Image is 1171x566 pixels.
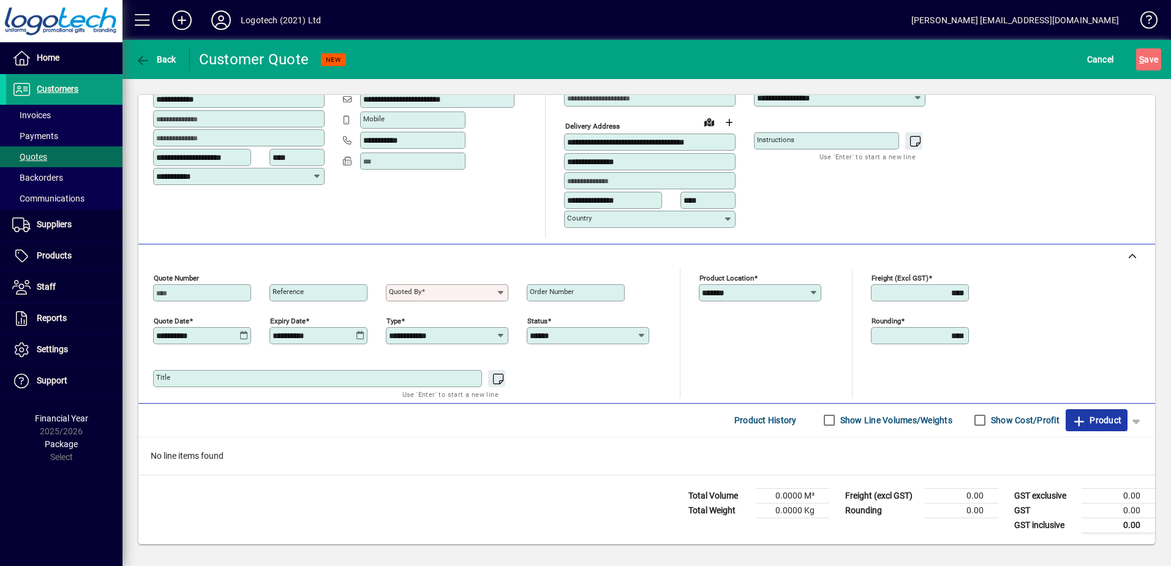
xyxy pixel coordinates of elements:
td: 0.00 [925,503,998,518]
a: Products [6,241,122,271]
span: Home [37,53,59,62]
button: Profile [201,9,241,31]
label: Show Cost/Profit [988,414,1060,426]
mat-label: Title [156,373,170,382]
td: GST exclusive [1008,488,1082,503]
span: Suppliers [37,219,72,229]
button: Save [1136,48,1161,70]
mat-label: Country [567,214,592,222]
mat-label: Freight (excl GST) [872,273,928,282]
span: Product [1072,410,1121,430]
button: Choose address [719,113,739,132]
span: Customers [37,84,78,94]
label: Show Line Volumes/Weights [838,414,952,426]
mat-label: Instructions [757,135,794,144]
mat-label: Expiry date [270,316,306,325]
span: Settings [37,344,68,354]
span: Payments [12,131,58,141]
span: Staff [37,282,56,292]
td: GST [1008,503,1082,518]
a: View on map [699,112,719,132]
mat-label: Mobile [363,115,385,123]
span: Communications [12,194,85,203]
a: Payments [6,126,122,146]
div: [PERSON_NAME] [EMAIL_ADDRESS][DOMAIN_NAME] [911,10,1119,30]
div: No line items found [138,437,1155,475]
a: Invoices [6,105,122,126]
button: Cancel [1084,48,1117,70]
button: Back [132,48,179,70]
a: Suppliers [6,209,122,240]
span: Financial Year [35,413,88,423]
td: GST inclusive [1008,518,1082,533]
td: 0.0000 M³ [756,488,829,503]
td: Rounding [839,503,925,518]
a: Support [6,366,122,396]
mat-label: Quote date [154,316,189,325]
td: 0.0000 Kg [756,503,829,518]
mat-hint: Use 'Enter' to start a new line [819,149,916,164]
a: Communications [6,188,122,209]
mat-label: Quote number [154,273,199,282]
a: Settings [6,334,122,365]
div: Customer Quote [199,50,309,69]
mat-label: Type [386,316,401,325]
mat-label: Reference [273,287,304,296]
span: S [1139,55,1144,64]
td: 0.00 [1082,503,1155,518]
span: Support [37,375,67,385]
td: 0.00 [1082,518,1155,533]
mat-label: Quoted by [389,287,421,296]
a: Quotes [6,146,122,167]
span: Products [37,251,72,260]
span: Package [45,439,78,449]
span: Invoices [12,110,51,120]
a: Backorders [6,167,122,188]
td: 0.00 [1082,488,1155,503]
span: ave [1139,50,1158,69]
button: Add [162,9,201,31]
span: Cancel [1087,50,1114,69]
span: Back [135,55,176,64]
span: NEW [326,56,341,64]
button: Product History [729,409,802,431]
mat-label: Product location [699,273,754,282]
span: Backorders [12,173,63,183]
mat-hint: Use 'Enter' to start a new line [402,387,499,401]
span: Product History [734,410,797,430]
app-page-header-button: Back [122,48,190,70]
button: Product [1066,409,1128,431]
mat-label: Rounding [872,316,901,325]
td: 0.00 [925,488,998,503]
mat-label: Order number [530,287,574,296]
div: Logotech (2021) Ltd [241,10,321,30]
td: Total Volume [682,488,756,503]
a: Staff [6,272,122,303]
a: Home [6,43,122,74]
a: Knowledge Base [1131,2,1156,42]
a: Reports [6,303,122,334]
td: Total Weight [682,503,756,518]
span: Quotes [12,152,47,162]
td: Freight (excl GST) [839,488,925,503]
span: Reports [37,313,67,323]
mat-label: Status [527,316,548,325]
